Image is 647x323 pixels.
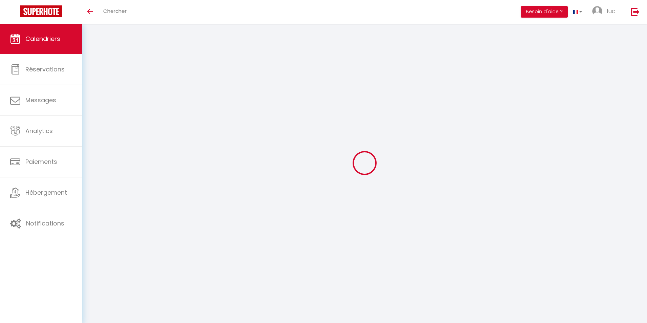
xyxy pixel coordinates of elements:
[26,219,64,228] span: Notifications
[20,5,62,17] img: Super Booking
[592,6,602,16] img: ...
[607,7,616,15] span: luc
[631,7,640,16] img: logout
[25,157,57,166] span: Paiements
[25,127,53,135] span: Analytics
[25,96,56,104] span: Messages
[25,65,65,73] span: Réservations
[521,6,568,18] button: Besoin d'aide ?
[103,7,127,15] span: Chercher
[25,35,60,43] span: Calendriers
[25,188,67,197] span: Hébergement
